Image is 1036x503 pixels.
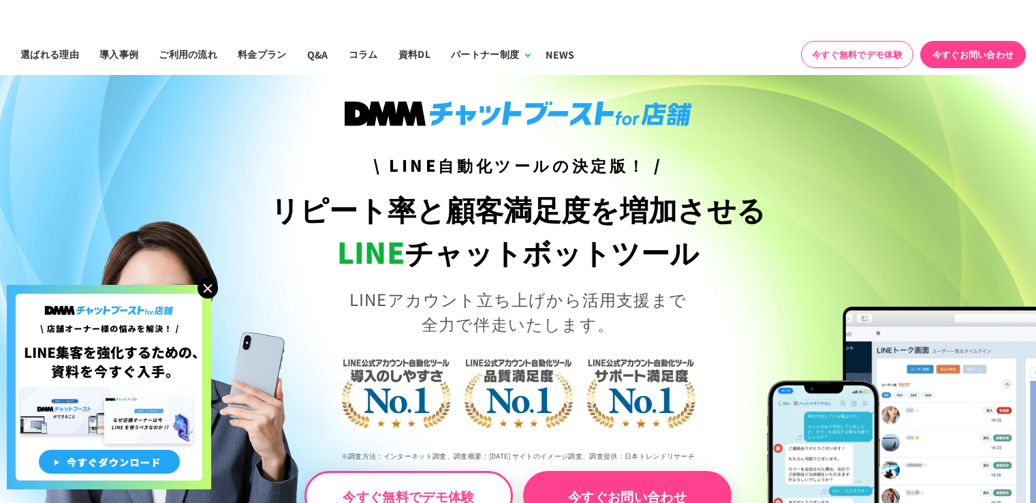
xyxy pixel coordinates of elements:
span: LINE [337,230,405,272]
a: 今すぐ無料でデモ体験 [801,41,913,68]
a: 料金プラン [227,33,297,75]
a: NEWS [535,33,584,75]
a: 資料DL [388,33,441,75]
a: 選ばれる理由 [10,33,89,75]
a: 導入事例 [89,33,148,75]
a: 店舗オーナー様の悩みを解決!LINE集客を狂化するための資料を今すぐ入手! [7,285,211,301]
h3: \ LINE自動化ツールの決定版！ / [259,153,777,177]
p: LINEアカウント立ち上げから活用支援まで 全力で伴走いたします。 [259,287,777,336]
a: Q&A [297,33,339,75]
a: コラム [339,33,388,75]
a: 今すぐお問い合わせ [920,41,1026,68]
p: ※調査方法：インターネット調査、調査概要：[DATE] サイトのイメージ調査、調査提供：日本トレンドリサーチ [259,441,777,471]
img: LINE公式アカウント自動化ツール導入のしやすさNo.1｜LINE公式アカウント自動化ツール品質満足度No.1｜LINE公式アカウント自動化ツールサポート満足度No.1 [297,305,740,476]
img: 店舗オーナー様の悩みを解決!LINE集客を狂化するための資料を今すぐ入手! [7,285,211,489]
a: ご利用の流れ [148,33,227,75]
div: パートナー制度 [451,47,519,61]
h1: リピート率と顧客満足度を増加させる チャットボットツール [259,187,777,273]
